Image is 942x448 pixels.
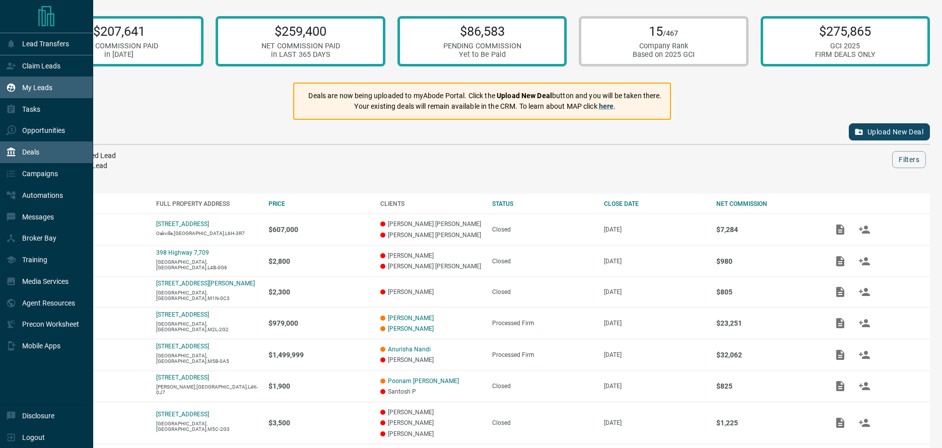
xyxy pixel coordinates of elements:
[443,50,521,59] div: Yet to Be Paid
[852,319,877,326] span: Match Clients
[380,263,482,270] p: [PERSON_NAME] [PERSON_NAME]
[380,200,482,207] div: CLIENTS
[852,382,877,389] span: Match Clients
[261,24,340,39] p: $259,400
[44,226,146,233] p: Purchase - Co-Op
[44,351,146,358] p: Purchase - Co-Op
[604,258,706,265] p: [DATE]
[80,50,158,59] div: in [DATE]
[828,257,852,264] span: Add / View Documents
[388,325,434,332] a: [PERSON_NAME]
[268,288,370,296] p: $2,300
[599,102,614,110] a: here
[156,259,258,270] p: [GEOGRAPHIC_DATA],[GEOGRAPHIC_DATA],L4B-0G6
[156,231,258,236] p: Oakville,[GEOGRAPHIC_DATA],L6H-3R7
[716,419,818,427] p: $1,225
[388,315,434,322] a: [PERSON_NAME]
[380,430,482,437] p: [PERSON_NAME]
[604,226,706,233] p: [DATE]
[156,311,209,318] a: [STREET_ADDRESS]
[156,290,258,301] p: [GEOGRAPHIC_DATA],[GEOGRAPHIC_DATA],M1N-0C3
[156,374,209,381] a: [STREET_ADDRESS]
[716,351,818,359] p: $32,062
[268,382,370,390] p: $1,900
[828,319,852,326] span: Add / View Documents
[828,288,852,295] span: Add / View Documents
[44,258,146,265] p: Lease - Co-Op
[156,411,209,418] a: [STREET_ADDRESS]
[604,383,706,390] p: [DATE]
[604,419,706,426] p: [DATE]
[852,226,877,233] span: Match Clients
[716,382,818,390] p: $825
[156,249,209,256] a: 398 Highway 7,709
[156,353,258,364] p: [GEOGRAPHIC_DATA],[GEOGRAPHIC_DATA],M5B-0A5
[380,252,482,259] p: [PERSON_NAME]
[815,42,876,50] div: GCI 2025
[828,419,852,426] span: Add / View Documents
[261,50,340,59] div: in LAST 365 DAYS
[604,320,706,327] p: [DATE]
[492,419,594,426] div: Closed
[268,200,370,207] div: PRICE
[44,419,146,426] p: Lease - Co-Op
[380,419,482,426] p: [PERSON_NAME]
[156,220,209,228] a: [STREET_ADDRESS]
[604,200,706,207] div: CLOSE DATE
[388,346,431,353] a: Anurisha Nandi
[156,200,258,207] div: FULL PROPERTY ADDRESS
[380,356,482,363] p: [PERSON_NAME]
[849,123,930,140] button: Upload New Deal
[492,351,594,358] div: Processed Firm
[308,101,661,112] p: Your existing deals will remain available in the CRM. To learn about MAP click .
[156,280,255,287] a: [STREET_ADDRESS][PERSON_NAME]
[380,288,482,295] p: [PERSON_NAME]
[852,288,877,295] span: Match Clients
[828,382,852,389] span: Add / View Documents
[633,24,695,39] p: 15
[716,288,818,296] p: $805
[492,200,594,207] div: STATUS
[815,24,876,39] p: $275,865
[44,200,146,207] div: DEAL TYPE
[716,226,818,234] p: $7,284
[716,200,818,207] div: NET COMMISSION
[492,226,594,233] div: Closed
[268,351,370,359] p: $1,499,999
[828,351,852,358] span: Add / View Documents
[852,351,877,358] span: Match Clients
[80,42,158,50] div: NET COMMISSION PAID
[663,29,678,38] span: /467
[380,220,482,228] p: [PERSON_NAME] [PERSON_NAME]
[44,383,146,390] p: Lease - Co-Op
[80,24,158,39] p: $207,641
[268,319,370,327] p: $979,000
[156,421,258,432] p: [GEOGRAPHIC_DATA],[GEOGRAPHIC_DATA],M5C-2G3
[604,351,706,358] p: [DATE]
[443,24,521,39] p: $86,583
[633,50,695,59] div: Based on 2025 GCI
[716,257,818,265] p: $980
[633,42,695,50] div: Company Rank
[268,419,370,427] p: $3,500
[492,288,594,295] div: Closed
[380,388,482,395] p: Santosh P
[156,343,209,350] a: [STREET_ADDRESS]
[156,384,258,395] p: [PERSON_NAME],[GEOGRAPHIC_DATA],L4K-0J7
[261,42,340,50] div: NET COMMISSION PAID
[852,419,877,426] span: Match Clients
[44,320,146,327] p: Purchase - Co-Op
[492,383,594,390] div: Closed
[156,321,258,332] p: [GEOGRAPHIC_DATA],[GEOGRAPHIC_DATA],M2L-2G2
[892,151,926,168] button: Filters
[380,232,482,239] p: [PERSON_NAME] [PERSON_NAME]
[492,320,594,327] div: Processed Firm
[268,226,370,234] p: $607,000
